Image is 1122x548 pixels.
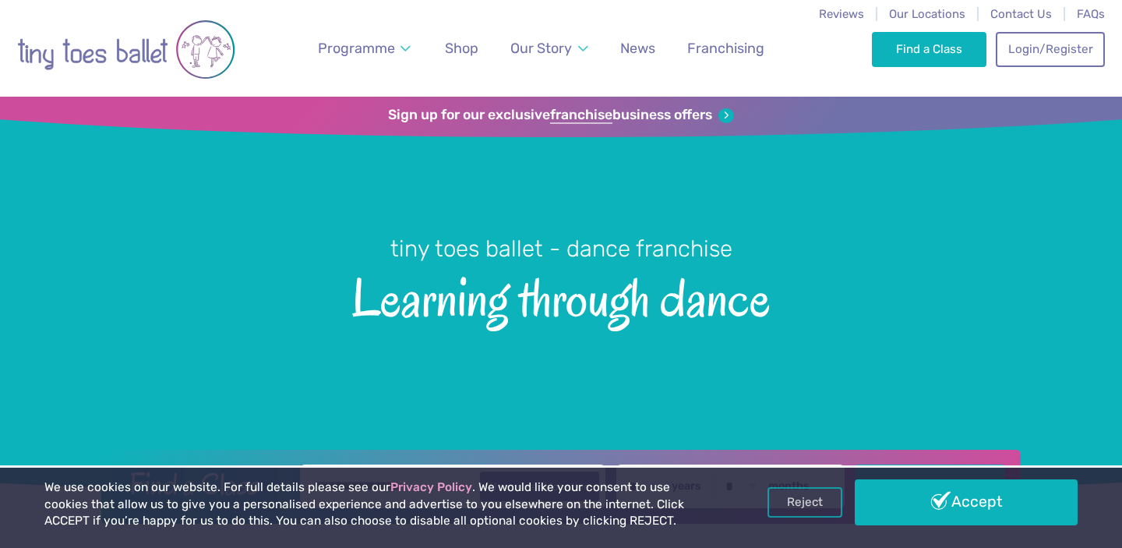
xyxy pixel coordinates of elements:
[620,40,655,56] span: News
[550,107,612,124] strong: franchise
[1077,7,1105,21] a: FAQs
[311,31,418,66] a: Programme
[819,7,864,21] a: Reviews
[687,40,764,56] span: Franchising
[767,487,842,517] a: Reject
[388,107,733,124] a: Sign up for our exclusivefranchisebusiness offers
[318,40,395,56] span: Programme
[856,465,1006,508] button: Find Classes
[613,31,662,66] a: News
[503,31,595,66] a: Our Story
[855,479,1078,525] a: Accept
[872,32,986,66] a: Find a Class
[27,264,1095,327] span: Learning through dance
[680,31,771,66] a: Franchising
[17,10,235,89] img: tiny toes ballet
[990,7,1052,21] a: Contact Us
[438,31,485,66] a: Shop
[996,32,1105,66] a: Login/Register
[889,7,965,21] a: Our Locations
[390,235,732,262] small: tiny toes ballet - dance franchise
[445,40,478,56] span: Shop
[390,480,472,494] a: Privacy Policy
[117,465,290,504] h2: Find a Class
[44,479,716,530] p: We use cookies on our website. For full details please see our . We would like your consent to us...
[510,40,572,56] span: Our Story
